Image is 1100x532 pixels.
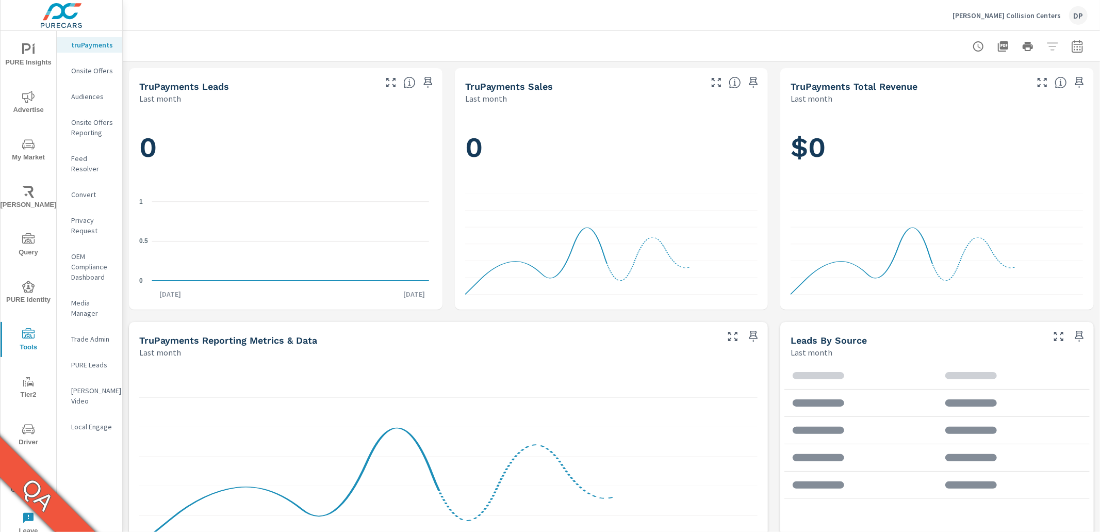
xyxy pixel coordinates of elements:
p: Convert [71,189,114,200]
h5: truPayments Reporting Metrics & Data [139,335,317,346]
text: 1 [139,198,143,205]
h5: Leads By Source [791,335,867,346]
button: Select Date Range [1067,36,1088,57]
div: Onsite Offers Reporting [57,115,122,140]
span: Save this to your personalized report [745,74,762,91]
p: [DATE] [152,289,188,299]
h5: truPayments Total Revenue [791,81,917,92]
button: Make Fullscreen [725,328,741,345]
button: "Export Report to PDF" [993,36,1013,57]
h5: truPayments Sales [465,81,553,92]
p: Privacy Request [71,215,114,236]
div: Privacy Request [57,213,122,238]
span: [PERSON_NAME] [4,186,53,211]
span: Query [4,233,53,259]
span: Tier2 [4,376,53,401]
span: Driver [4,423,53,448]
p: Last month [139,346,181,359]
div: Convert [57,187,122,202]
div: Audiences [57,89,122,104]
h1: 0 [465,130,758,165]
span: Advertise [4,91,53,116]
p: truPayments [71,40,114,50]
div: PURE Leads [57,357,122,373]
span: PURE Identity [4,281,53,306]
p: Feed Resolver [71,153,114,174]
div: Feed Resolver [57,151,122,176]
p: Trade Admin [71,334,114,344]
button: Make Fullscreen [1050,328,1067,345]
span: Total revenue from sales matched to a truPayments lead. [Source: This data is sourced from the de... [1055,76,1067,89]
span: Number of sales matched to a truPayments lead. [Source: This data is sourced from the dealer's DM... [729,76,741,89]
h1: $0 [791,130,1083,165]
span: Save this to your personalized report [420,74,436,91]
div: Media Manager [57,295,122,321]
div: DP [1069,6,1088,25]
p: Onsite Offers Reporting [71,117,114,138]
span: The number of truPayments leads. [403,76,416,89]
p: [PERSON_NAME] Video [71,385,114,406]
button: Make Fullscreen [1034,74,1050,91]
p: Last month [465,92,507,105]
span: Operations [4,471,53,496]
button: Make Fullscreen [708,74,725,91]
p: OEM Compliance Dashboard [71,251,114,282]
p: Last month [791,346,832,359]
p: [PERSON_NAME] Collision Centers [953,11,1061,20]
p: Audiences [71,91,114,102]
div: [PERSON_NAME] Video [57,383,122,409]
button: Print Report [1017,36,1038,57]
text: 0 [139,277,143,284]
p: Last month [139,92,181,105]
span: My Market [4,138,53,164]
span: Save this to your personalized report [745,328,762,345]
p: Local Engage [71,422,114,432]
p: PURE Leads [71,360,114,370]
text: 0.5 [139,237,148,245]
h5: truPayments Leads [139,81,229,92]
span: Save this to your personalized report [1071,74,1088,91]
p: Media Manager [71,298,114,318]
span: Save this to your personalized report [1071,328,1088,345]
p: [DATE] [396,289,432,299]
div: truPayments [57,37,122,53]
button: Make Fullscreen [383,74,399,91]
div: OEM Compliance Dashboard [57,249,122,285]
div: Onsite Offers [57,63,122,78]
p: Onsite Offers [71,66,114,76]
span: Tools [4,328,53,353]
span: PURE Insights [4,43,53,69]
h1: 0 [139,130,432,165]
p: Last month [791,92,832,105]
div: Trade Admin [57,331,122,347]
div: Local Engage [57,419,122,434]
